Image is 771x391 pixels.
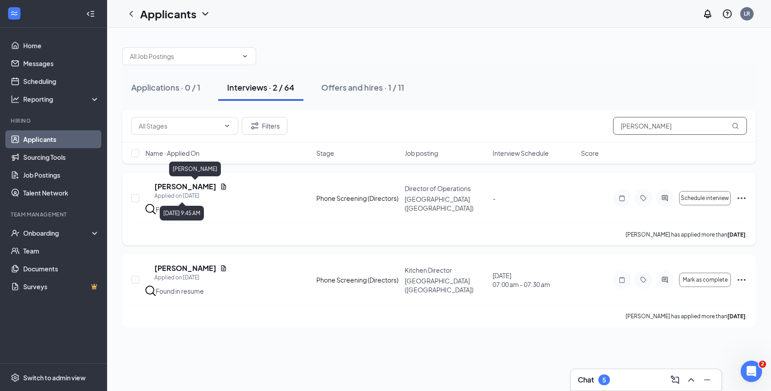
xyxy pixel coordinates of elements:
[493,280,576,289] span: 07:00 am - 07:30 am
[23,229,92,237] div: Onboarding
[126,8,137,19] svg: ChevronLeft
[626,312,747,320] p: [PERSON_NAME] has applied more than .
[11,373,20,382] svg: Settings
[617,195,627,202] svg: Note
[493,194,496,202] span: -
[316,194,399,203] div: Phone Screening (Directors)
[683,277,728,283] span: Mark as complete
[722,8,733,19] svg: QuestionInfo
[131,82,200,93] div: Applications · 0 / 1
[224,122,231,129] svg: ChevronDown
[736,275,747,285] svg: Ellipses
[702,374,713,385] svg: Minimize
[154,182,216,191] h5: [PERSON_NAME]
[23,166,99,184] a: Job Postings
[11,229,20,237] svg: UserCheck
[11,117,98,125] div: Hiring
[741,361,762,382] iframe: Intercom live chat
[242,117,287,135] button: Filter Filters
[145,204,156,214] img: search.bf7aa3482b7795d4f01b.svg
[23,184,99,202] a: Talent Network
[10,9,19,18] svg: WorkstreamLogo
[617,276,627,283] svg: Note
[139,121,220,131] input: All Stages
[316,275,399,284] div: Phone Screening (Directors)
[405,276,488,294] p: [GEOGRAPHIC_DATA] ([GEOGRAPHIC_DATA])
[679,273,731,287] button: Mark as complete
[156,205,204,214] div: Found in resume
[759,361,766,368] span: 2
[23,95,100,104] div: Reporting
[154,191,227,200] div: Applied on [DATE]
[316,149,334,158] span: Stage
[227,82,294,93] div: Interviews · 2 / 64
[11,211,98,218] div: Team Management
[86,9,95,18] svg: Collapse
[23,130,99,148] a: Applicants
[659,195,670,202] svg: ActiveChat
[732,122,739,129] svg: MagnifyingGlass
[220,183,227,190] svg: Document
[140,6,196,21] h1: Applicants
[681,195,729,201] span: Schedule interview
[727,231,746,238] b: [DATE]
[241,53,249,60] svg: ChevronDown
[613,117,747,135] input: Search in interviews
[145,286,156,296] img: search.bf7aa3482b7795d4f01b.svg
[638,276,649,283] svg: Tag
[702,8,713,19] svg: Notifications
[156,287,204,295] div: Found in resume
[169,162,221,176] div: [PERSON_NAME]
[220,265,227,272] svg: Document
[659,276,670,283] svg: ActiveChat
[581,149,599,158] span: Score
[405,266,452,274] span: Kitchen Director
[23,72,99,90] a: Scheduling
[744,10,750,17] div: LR
[670,374,680,385] svg: ComposeMessage
[736,193,747,204] svg: Ellipses
[23,278,99,295] a: SurveysCrown
[686,374,696,385] svg: ChevronUp
[23,37,99,54] a: Home
[493,271,576,289] div: [DATE]
[684,373,698,387] button: ChevronUp
[130,51,238,61] input: All Job Postings
[23,54,99,72] a: Messages
[679,191,731,205] button: Schedule interview
[23,260,99,278] a: Documents
[668,373,682,387] button: ComposeMessage
[200,8,211,19] svg: ChevronDown
[23,373,86,382] div: Switch to admin view
[638,195,649,202] svg: Tag
[405,195,488,212] p: [GEOGRAPHIC_DATA] ([GEOGRAPHIC_DATA])
[700,373,714,387] button: Minimize
[154,273,227,282] div: Applied on [DATE]
[23,242,99,260] a: Team
[321,82,404,93] div: Offers and hires · 1 / 11
[11,95,20,104] svg: Analysis
[249,121,260,131] svg: Filter
[160,206,204,220] div: [DATE] 9:45 AM
[405,149,438,158] span: Job posting
[602,376,606,384] div: 5
[154,263,216,273] h5: [PERSON_NAME]
[23,148,99,166] a: Sourcing Tools
[493,149,549,158] span: Interview Schedule
[578,375,594,385] h3: Chat
[405,184,471,192] span: Director of Operations
[145,149,199,158] span: Name · Applied On
[727,313,746,320] b: [DATE]
[626,231,747,238] p: [PERSON_NAME] has applied more than .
